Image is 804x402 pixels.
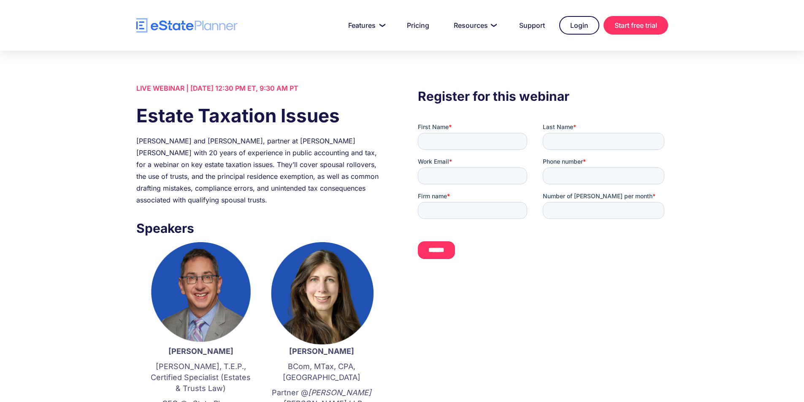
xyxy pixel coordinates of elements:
a: Login [559,16,599,35]
div: LIVE WEBINAR | [DATE] 12:30 PM ET, 9:30 AM PT [136,82,386,94]
a: Support [509,17,555,34]
p: BCom, MTax, CPA, [GEOGRAPHIC_DATA] [270,361,374,383]
a: home [136,18,238,33]
h3: Register for this webinar [418,86,668,106]
a: Features [338,17,393,34]
strong: [PERSON_NAME] [168,347,233,356]
div: [PERSON_NAME] and [PERSON_NAME], partner at [PERSON_NAME] [PERSON_NAME] with 20 years of experien... [136,135,386,206]
h3: Speakers [136,219,386,238]
h1: Estate Taxation Issues [136,103,386,129]
p: [PERSON_NAME], T.E.P., Certified Specialist (Estates & Trusts Law) [149,361,253,394]
strong: [PERSON_NAME] [289,347,354,356]
a: Resources [444,17,505,34]
a: Pricing [397,17,439,34]
a: Start free trial [604,16,668,35]
iframe: Form 0 [418,123,668,266]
